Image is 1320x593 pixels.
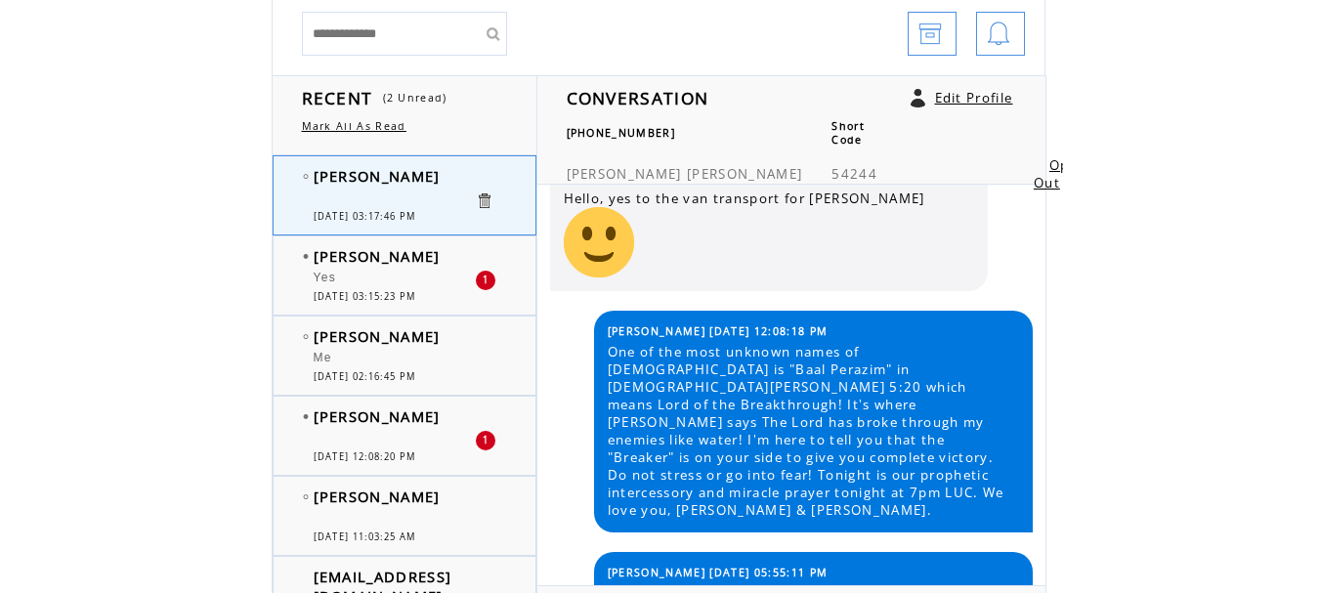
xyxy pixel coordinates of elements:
[314,351,332,364] span: Me
[567,86,709,109] span: CONVERSATION
[314,530,416,543] span: [DATE] 11:03:25 AM
[426,431,496,501] img: 🙏
[302,86,373,109] span: RECENT
[383,91,447,105] span: (2 Unread)
[608,343,1018,519] span: One of the most unknown names of [DEMOGRAPHIC_DATA] is "Baal Perazim" in [DEMOGRAPHIC_DATA][PERSO...
[564,190,974,277] span: Hello, yes to the van transport for [PERSON_NAME]
[918,13,942,57] img: archive.png
[303,414,309,419] img: bulletFull.png
[314,370,416,383] span: [DATE] 02:16:45 PM
[687,165,802,183] span: [PERSON_NAME]
[831,119,865,147] span: Short Code
[1034,156,1076,191] a: Opt Out
[314,210,416,223] span: [DATE] 03:17:46 PM
[314,450,416,463] span: [DATE] 12:08:20 PM
[303,174,309,179] img: bulletEmpty.png
[303,334,309,339] img: bulletEmpty.png
[608,566,829,579] span: [PERSON_NAME] [DATE] 05:55:11 PM
[314,290,416,303] span: [DATE] 03:15:23 PM
[987,13,1010,57] img: bell.png
[564,207,634,277] img: ❤
[302,119,406,133] a: Mark All As Read
[426,511,496,581] img: 🙏
[314,166,441,186] span: [PERSON_NAME]
[911,89,925,107] a: Click to edit user profile
[831,165,877,183] span: 54244
[476,431,495,450] div: 1
[314,326,441,346] span: [PERSON_NAME]
[303,494,309,499] img: bulletEmpty.png
[935,89,1013,106] a: Edit Profile
[475,191,493,210] a: Click to delete these messgaes
[314,406,441,426] span: [PERSON_NAME]
[567,126,676,140] span: [PHONE_NUMBER]
[608,324,829,338] span: [PERSON_NAME] [DATE] 12:08:18 PM
[314,487,441,506] span: [PERSON_NAME]
[567,165,682,183] span: [PERSON_NAME]
[314,271,337,284] span: Yes
[314,246,441,266] span: [PERSON_NAME]
[478,12,507,56] input: Submit
[476,271,495,290] div: 1
[303,254,309,259] img: bulletFull.png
